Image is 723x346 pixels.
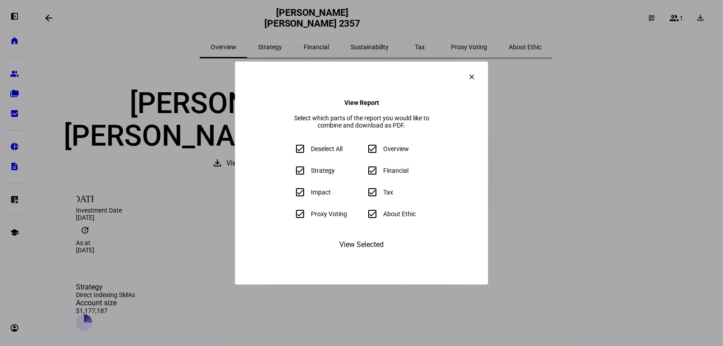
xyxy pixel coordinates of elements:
mat-icon: clear [468,73,476,81]
div: About Ethic [383,210,416,218]
div: Overview [383,145,409,152]
span: View Selected [339,234,384,256]
h4: View Report [344,99,379,106]
div: Deselect All [311,145,343,152]
div: Financial [383,167,408,174]
div: Select which parts of the report you would like to combine and download as PDF. [289,114,434,129]
div: Strategy [311,167,335,174]
button: View Selected [327,234,396,256]
div: Proxy Voting [311,210,347,218]
div: Impact [311,189,331,196]
div: Tax [383,189,393,196]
